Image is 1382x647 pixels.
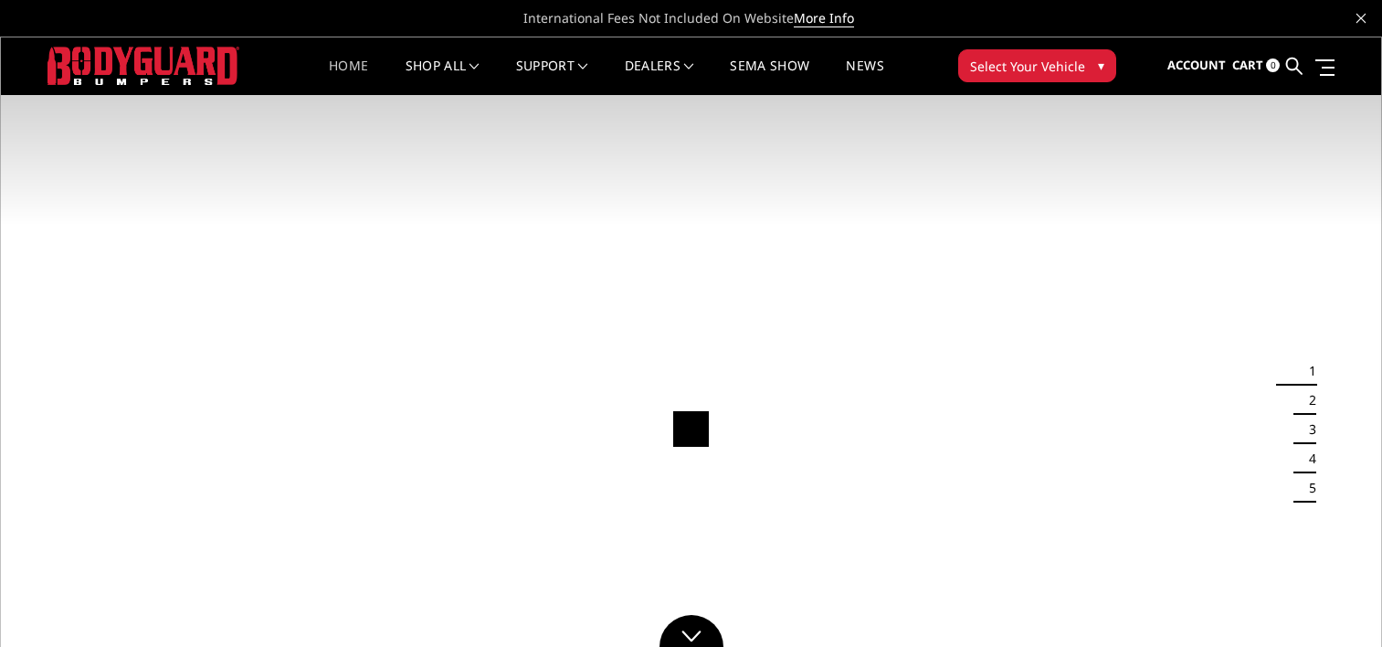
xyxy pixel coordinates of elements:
[1167,41,1226,90] a: Account
[659,615,723,647] a: Click to Down
[625,59,694,95] a: Dealers
[1298,415,1316,444] button: 3 of 5
[1098,56,1104,75] span: ▾
[1167,57,1226,73] span: Account
[794,9,854,27] a: More Info
[970,57,1085,76] span: Select Your Vehicle
[1266,58,1280,72] span: 0
[1298,386,1316,415] button: 2 of 5
[47,47,239,84] img: BODYGUARD BUMPERS
[1298,444,1316,473] button: 4 of 5
[516,59,588,95] a: Support
[846,59,883,95] a: News
[406,59,480,95] a: shop all
[1298,356,1316,386] button: 1 of 5
[329,59,368,95] a: Home
[1298,473,1316,503] button: 5 of 5
[958,49,1116,82] button: Select Your Vehicle
[730,59,809,95] a: SEMA Show
[1232,41,1280,90] a: Cart 0
[1232,57,1263,73] span: Cart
